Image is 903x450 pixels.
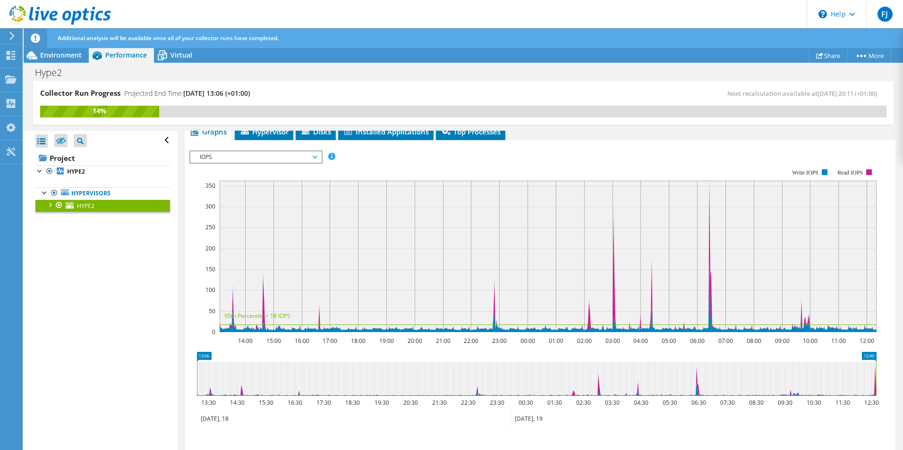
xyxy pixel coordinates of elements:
[792,169,818,176] text: Write IOPS
[460,399,475,407] text: 22:30
[205,202,215,210] text: 300
[35,187,170,200] a: Hypervisors
[205,265,215,273] text: 150
[238,337,252,345] text: 14:00
[662,399,677,407] text: 05:30
[577,337,591,345] text: 02:00
[690,337,704,345] text: 06:00
[105,50,147,59] span: Performance
[35,200,170,212] a: HYPE2
[239,127,289,136] span: Hypervisor
[403,399,417,407] text: 20:30
[864,399,878,407] text: 12:30
[777,399,792,407] text: 09:30
[343,127,429,136] span: Installed Applications
[775,337,789,345] text: 09:00
[720,399,734,407] text: 07:30
[170,50,192,59] span: Virtual
[605,337,620,345] text: 03:00
[877,7,893,22] span: FJ
[205,244,215,252] text: 200
[489,399,504,407] text: 23:30
[40,106,159,116] div: 14%
[407,337,422,345] text: 20:00
[576,399,590,407] text: 02:30
[345,399,359,407] text: 18:30
[300,127,331,136] span: Disks
[749,399,763,407] text: 08:30
[77,202,94,210] span: HYPE2
[809,48,848,63] a: Share
[859,337,874,345] text: 12:00
[818,10,827,18] svg: \n
[209,307,215,315] text: 50
[727,89,882,98] span: Next recalculation available at
[294,337,309,345] text: 16:00
[258,399,273,407] text: 15:30
[266,337,281,345] text: 15:00
[212,328,215,336] text: 0
[322,337,337,345] text: 17:00
[31,67,77,78] h1: Hype2
[691,399,706,407] text: 06:30
[492,337,506,345] text: 23:00
[831,337,845,345] text: 11:00
[837,169,863,176] text: Read IOPS
[463,337,478,345] text: 22:00
[58,34,279,42] span: Additional analysis will be available once all of your collector runs have completed.
[432,399,446,407] text: 21:30
[230,399,244,407] text: 14:30
[40,50,82,59] span: Environment
[746,337,761,345] text: 08:00
[633,337,647,345] text: 04:00
[441,127,501,136] span: Top Processes
[718,337,733,345] text: 07:00
[205,223,215,231] text: 250
[818,89,877,98] span: [DATE] 20:11 (+01:00)
[201,399,215,407] text: 13:30
[379,337,393,345] text: 19:00
[195,151,316,163] span: IOPS
[847,48,891,63] a: More
[548,337,563,345] text: 01:00
[287,399,302,407] text: 16:30
[633,399,648,407] text: 04:30
[835,399,850,407] text: 11:30
[205,182,215,190] text: 350
[605,399,619,407] text: 03:30
[35,166,170,178] a: HYPE2
[374,399,389,407] text: 19:30
[67,167,85,175] b: HYPE2
[547,399,562,407] text: 01:30
[806,399,821,407] text: 10:30
[435,337,450,345] text: 21:00
[520,337,535,345] text: 00:00
[661,337,676,345] text: 05:00
[224,312,290,320] text: 95th Percentile = 18 IOPS
[316,399,331,407] text: 17:30
[205,286,215,294] text: 100
[350,337,365,345] text: 18:00
[518,399,533,407] text: 00:30
[802,337,817,345] text: 10:00
[189,127,227,136] span: Graphs
[35,150,170,166] a: Project
[124,88,250,99] h4: Projected End Time:
[183,89,250,98] span: [DATE] 13:06 (+01:00)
